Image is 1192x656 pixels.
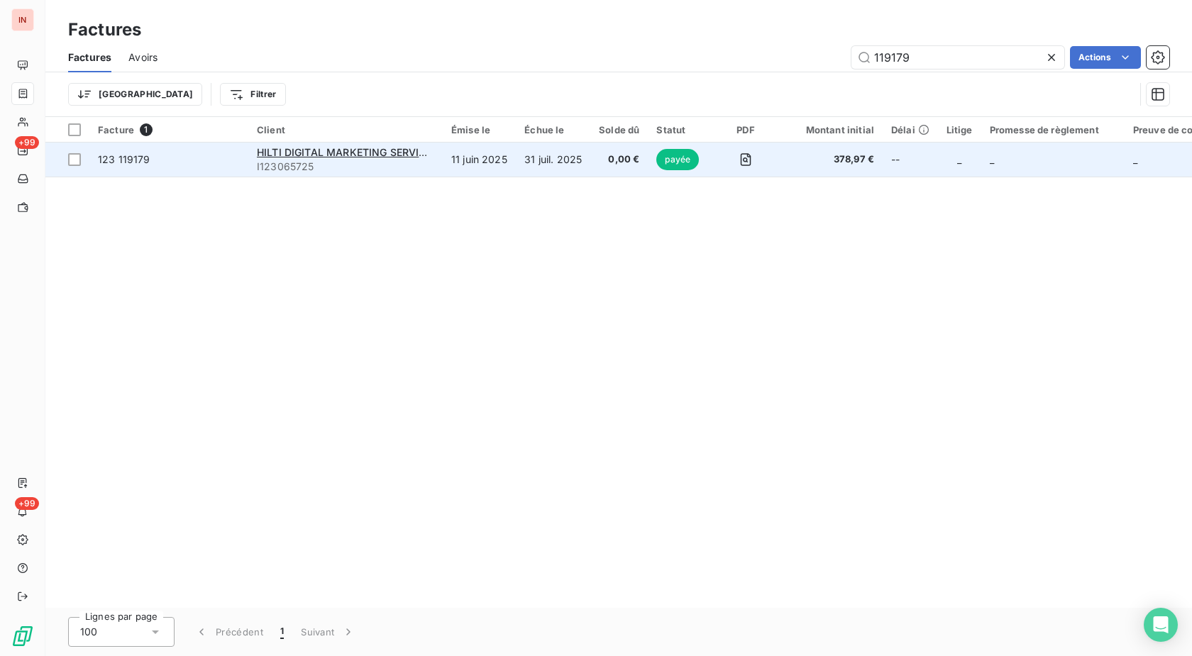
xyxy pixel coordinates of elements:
div: Promesse de règlement [990,124,1116,135]
span: Facture [98,124,134,135]
div: Émise le [451,124,507,135]
button: 1 [272,617,292,647]
span: 123 119179 [98,153,150,165]
span: I123065725 [257,160,434,174]
span: Factures [68,50,111,65]
span: _ [957,153,961,165]
button: Filtrer [220,83,285,106]
span: payée [656,149,699,170]
button: Précédent [186,617,272,647]
span: 0,00 € [599,152,639,167]
button: [GEOGRAPHIC_DATA] [68,83,202,106]
div: Échue le [524,124,582,135]
img: Logo LeanPay [11,625,34,647]
span: HILTI DIGITAL MARKETING SERVICES SA [257,146,455,158]
h3: Factures [68,17,141,43]
td: 11 juin 2025 [443,143,516,177]
span: _ [1133,153,1137,165]
span: 100 [80,625,97,639]
span: _ [990,153,994,165]
span: 1 [140,123,153,136]
div: PDF [719,124,771,135]
div: IN [11,9,34,31]
span: 378,97 € [789,152,874,167]
td: -- [883,143,938,177]
span: Avoirs [128,50,158,65]
button: Suivant [292,617,364,647]
div: Open Intercom Messenger [1144,608,1178,642]
div: Litige [947,124,973,135]
span: +99 [15,136,39,149]
input: Rechercher [851,46,1064,69]
div: Solde dû [599,124,639,135]
span: 1 [280,625,284,639]
button: Actions [1070,46,1141,69]
span: +99 [15,497,39,510]
div: Client [257,124,434,135]
td: 31 juil. 2025 [516,143,590,177]
div: Montant initial [789,124,874,135]
div: Délai [891,124,929,135]
div: Statut [656,124,702,135]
